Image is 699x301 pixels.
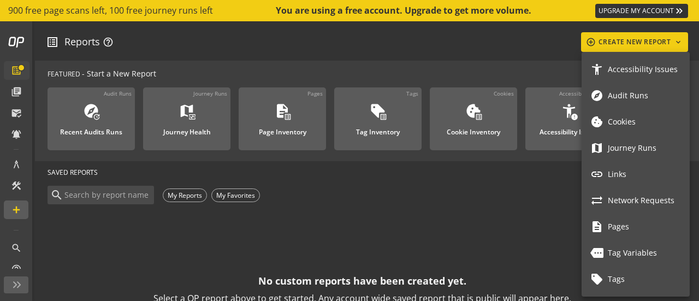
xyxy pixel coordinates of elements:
mat-icon: explore [590,89,603,102]
mat-icon: map [590,141,603,155]
mat-icon: sell [590,273,603,286]
mat-icon: sync_alt [590,194,603,207]
mat-icon: link [590,168,603,181]
span: Links [608,170,681,179]
span: Accessibility Issues [608,65,681,74]
span: Cookies [608,117,681,127]
mat-icon: description [590,220,603,233]
mat-icon: more_outlined [590,246,603,259]
span: Pages [608,222,681,232]
mat-icon: cookie [590,115,603,128]
span: Audit Runs [608,91,681,101]
span: Network Requests [608,196,681,205]
span: Tags [608,275,681,284]
mat-icon: accessibility_new [590,63,603,76]
span: Journey Runs [608,144,681,153]
span: Tag Variables [608,249,681,258]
